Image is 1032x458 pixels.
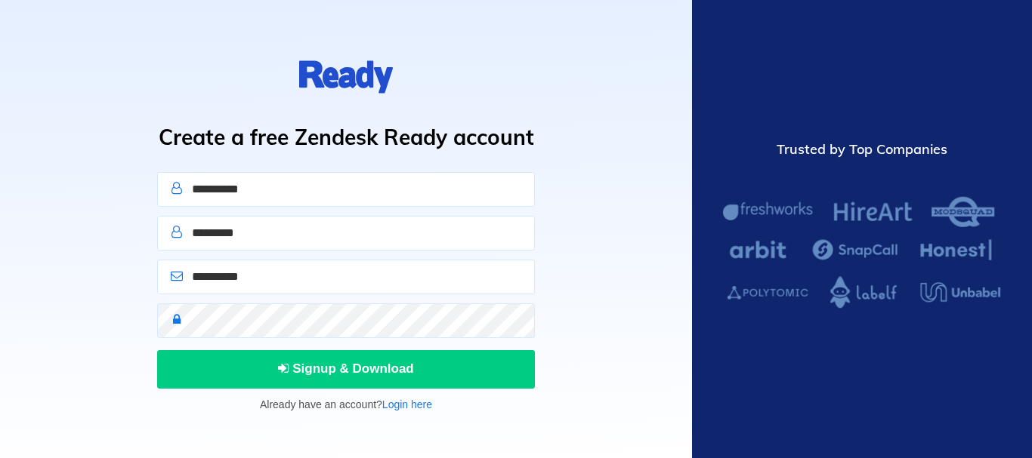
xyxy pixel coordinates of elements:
[278,361,414,376] span: Signup & Download
[382,398,432,410] a: Login here
[718,140,1006,159] div: Trusted by Top Companies
[299,57,393,97] img: logo
[157,396,535,413] p: Already have an account?
[152,121,540,153] h1: Create a free Zendesk Ready account
[157,350,535,388] button: Signup & Download
[718,186,1006,318] img: Zendesk Ready Customers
